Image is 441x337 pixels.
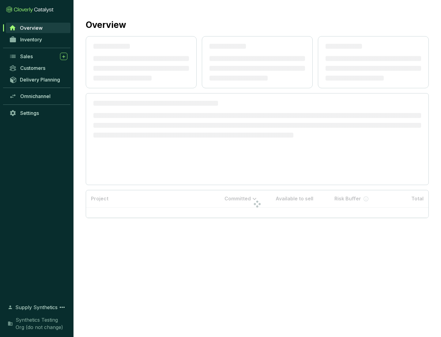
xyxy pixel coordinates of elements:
a: Inventory [6,34,70,45]
span: Omnichannel [20,93,51,99]
span: Customers [20,65,45,71]
span: Sales [20,53,33,59]
span: Delivery Planning [20,77,60,83]
a: Sales [6,51,70,62]
span: Synthetics Testing Org (do not change) [16,316,67,331]
span: Settings [20,110,39,116]
a: Omnichannel [6,91,70,101]
span: Overview [20,25,43,31]
a: Overview [6,23,70,33]
a: Delivery Planning [6,74,70,85]
a: Settings [6,108,70,118]
span: Supply Synthetics [15,304,58,311]
span: Inventory [20,36,42,43]
h2: Overview [86,18,126,31]
a: Customers [6,63,70,73]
